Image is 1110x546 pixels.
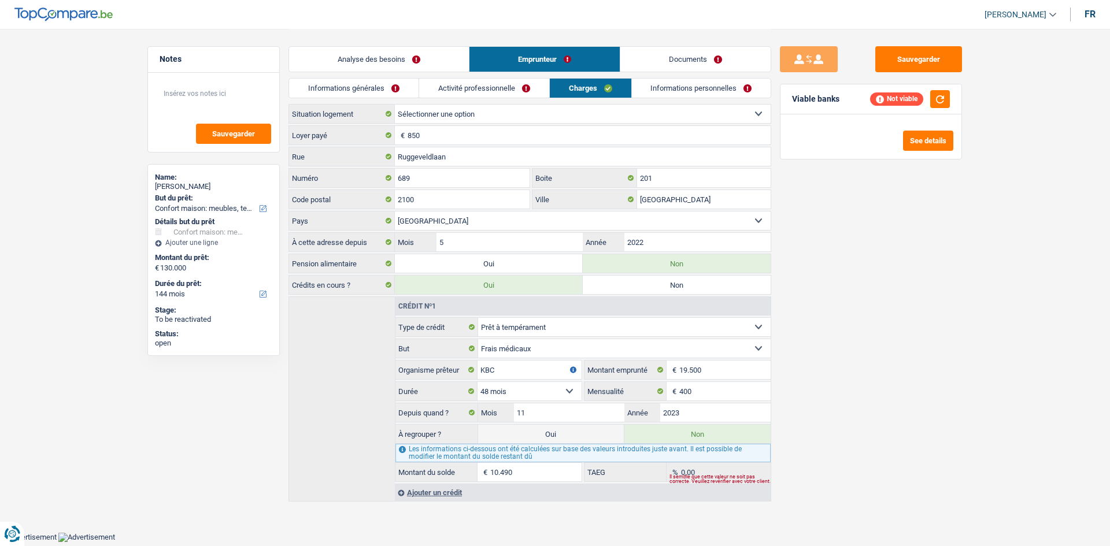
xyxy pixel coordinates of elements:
[289,47,469,72] a: Analyse des besoins
[436,233,583,251] input: MM
[469,47,620,72] a: Emprunteur
[155,253,270,262] label: Montant du prêt:
[155,279,270,288] label: Durée du prêt:
[289,211,395,230] label: Pays
[395,444,771,462] div: Les informations ci-dessous ont été calculées sur base des valeurs introduites juste avant. Il es...
[212,130,255,138] span: Sauvegarder
[395,403,478,422] label: Depuis quand ?
[155,315,272,324] div: To be reactivated
[985,10,1046,20] span: [PERSON_NAME]
[584,463,667,481] label: TAEG
[583,276,771,294] label: Non
[155,182,272,191] div: [PERSON_NAME]
[624,403,660,422] label: Année
[478,403,514,422] label: Mois
[1085,9,1096,20] div: fr
[632,79,771,98] a: Informations personnelles
[870,92,923,105] div: Not viable
[419,79,549,98] a: Activité professionnelle
[903,131,953,151] button: See details
[395,361,478,379] label: Organisme prêteur
[583,233,624,251] label: Année
[289,126,395,144] label: Loyer payé
[583,254,771,273] label: Non
[160,54,268,64] h5: Notes
[584,361,667,379] label: Montant emprunté
[667,361,679,379] span: €
[155,173,272,182] div: Name:
[395,254,583,273] label: Oui
[155,306,272,315] div: Stage:
[58,533,115,542] img: Advertisement
[395,382,478,400] label: Durée
[289,233,395,251] label: À cette adresse depuis
[155,239,272,247] div: Ajouter une ligne
[478,425,624,443] label: Oui
[155,194,270,203] label: But du prêt:
[395,126,408,144] span: €
[289,276,395,294] label: Crédits en cours ?
[532,169,638,187] label: Boite
[624,233,771,251] input: AAAA
[792,94,839,104] div: Viable banks
[14,8,113,21] img: TopCompare Logo
[532,190,638,209] label: Ville
[514,403,624,422] input: MM
[669,477,771,481] div: Il semble que cette valeur ne soit pas correcte. Veuillez revérifier avec votre client.
[395,425,478,443] label: À regrouper ?
[196,124,271,144] button: Sauvegarder
[395,233,436,251] label: Mois
[624,425,771,443] label: Non
[667,463,681,481] span: %
[155,263,159,273] span: €
[395,276,583,294] label: Oui
[395,463,478,481] label: Montant du solde
[667,382,679,400] span: €
[289,169,395,187] label: Numéro
[660,403,771,422] input: AAAA
[395,484,771,501] div: Ajouter un crédit
[478,463,490,481] span: €
[289,254,395,273] label: Pension alimentaire
[289,190,395,209] label: Code postal
[155,217,272,226] div: Détails but du prêt
[155,329,272,339] div: Status:
[289,147,395,166] label: Rue
[289,105,395,123] label: Situation logement
[620,47,771,72] a: Documents
[975,5,1056,24] a: [PERSON_NAME]
[395,303,439,310] div: Crédit nº1
[289,79,419,98] a: Informations générales
[395,339,478,358] label: But
[875,46,962,72] button: Sauvegarder
[584,382,667,400] label: Mensualité
[155,339,272,348] div: open
[395,318,478,336] label: Type de crédit
[550,79,631,98] a: Charges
